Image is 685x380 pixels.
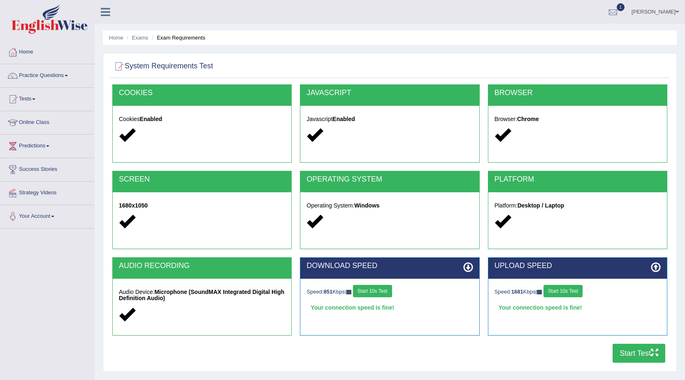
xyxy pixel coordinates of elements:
[332,116,355,122] strong: Enabled
[511,289,523,295] strong: 1681
[307,89,473,97] h2: JAVASCRIPT
[119,289,284,301] strong: Microphone (SoundMAX Integrated Digital High Definition Audio)
[495,175,661,184] h2: PLATFORM
[613,344,665,363] button: Start Test
[0,111,94,132] a: Online Class
[353,285,392,297] button: Start 10s Test
[0,135,94,155] a: Predictions
[0,158,94,179] a: Success Stories
[0,182,94,202] a: Strategy Videos
[495,301,661,314] div: Your connection speed is fine!
[112,60,213,72] h2: System Requirements Test
[307,301,473,314] div: Your connection speed is fine!
[119,89,285,97] h2: COOKIES
[617,3,625,11] span: 1
[495,285,661,299] div: Speed: Kbps
[150,34,205,42] li: Exam Requirements
[307,285,473,299] div: Speed: Kbps
[307,116,473,122] h5: Javascript
[495,89,661,97] h2: BROWSER
[535,290,542,294] img: ajax-loader-fb-connection.gif
[543,285,583,297] button: Start 10s Test
[324,289,333,295] strong: 851
[119,116,285,122] h5: Cookies
[495,203,661,209] h5: Platform:
[0,88,94,108] a: Tests
[345,290,351,294] img: ajax-loader-fb-connection.gif
[132,35,149,41] a: Exams
[0,64,94,85] a: Practice Questions
[119,202,148,209] strong: 1680x1050
[307,203,473,209] h5: Operating System:
[119,289,285,302] h5: Audio Device:
[119,175,285,184] h2: SCREEN
[119,262,285,270] h2: AUDIO RECORDING
[0,41,94,61] a: Home
[518,202,564,209] strong: Desktop / Laptop
[140,116,162,122] strong: Enabled
[517,116,539,122] strong: Chrome
[307,262,473,270] h2: DOWNLOAD SPEED
[495,262,661,270] h2: UPLOAD SPEED
[495,116,661,122] h5: Browser:
[109,35,123,41] a: Home
[0,205,94,226] a: Your Account
[307,175,473,184] h2: OPERATING SYSTEM
[354,202,379,209] strong: Windows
